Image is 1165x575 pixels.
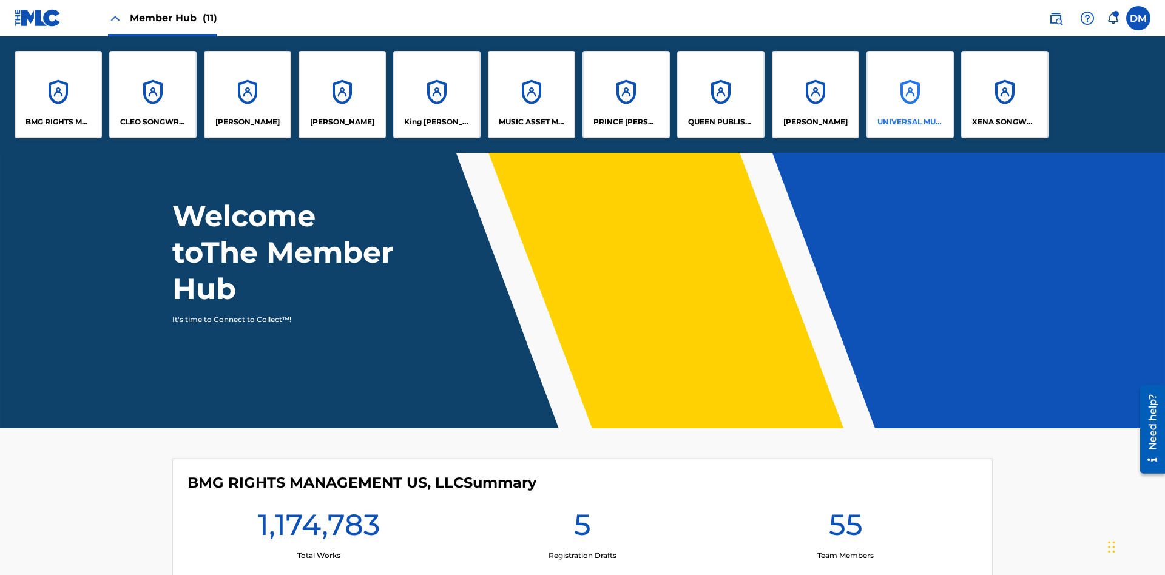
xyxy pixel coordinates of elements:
a: AccountsKing [PERSON_NAME] [393,51,481,138]
a: AccountsQUEEN PUBLISHA [677,51,765,138]
h1: 5 [574,506,591,550]
div: Help [1075,6,1099,30]
p: It's time to Connect to Collect™! [172,314,383,325]
img: Close [108,11,123,25]
p: EYAMA MCSINGER [310,116,374,127]
a: Accounts[PERSON_NAME] [299,51,386,138]
p: Total Works [297,550,340,561]
p: Registration Drafts [549,550,616,561]
div: User Menu [1126,6,1150,30]
h1: Welcome to The Member Hub [172,198,399,307]
iframe: Resource Center [1131,380,1165,480]
a: AccountsPRINCE [PERSON_NAME] [582,51,670,138]
a: AccountsUNIVERSAL MUSIC PUB GROUP [866,51,954,138]
p: CLEO SONGWRITER [120,116,186,127]
img: help [1080,11,1095,25]
p: RONALD MCTESTERSON [783,116,848,127]
span: (11) [203,12,217,24]
a: Public Search [1044,6,1068,30]
a: AccountsXENA SONGWRITER [961,51,1048,138]
div: Notifications [1107,12,1119,24]
a: Accounts[PERSON_NAME] [772,51,859,138]
p: PRINCE MCTESTERSON [593,116,660,127]
iframe: Chat Widget [1104,517,1165,575]
img: search [1048,11,1063,25]
a: AccountsBMG RIGHTS MANAGEMENT US, LLC [15,51,102,138]
p: MUSIC ASSET MANAGEMENT (MAM) [499,116,565,127]
p: BMG RIGHTS MANAGEMENT US, LLC [25,116,92,127]
h1: 55 [829,506,863,550]
h4: BMG RIGHTS MANAGEMENT US, LLC [187,474,536,492]
a: Accounts[PERSON_NAME] [204,51,291,138]
div: Drag [1108,529,1115,565]
p: ELVIS COSTELLO [215,116,280,127]
p: UNIVERSAL MUSIC PUB GROUP [877,116,944,127]
img: MLC Logo [15,9,61,27]
a: AccountsMUSIC ASSET MANAGEMENT (MAM) [488,51,575,138]
a: AccountsCLEO SONGWRITER [109,51,197,138]
p: XENA SONGWRITER [972,116,1038,127]
span: Member Hub [130,11,217,25]
p: Team Members [817,550,874,561]
p: QUEEN PUBLISHA [688,116,754,127]
p: King McTesterson [404,116,470,127]
h1: 1,174,783 [258,506,380,550]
